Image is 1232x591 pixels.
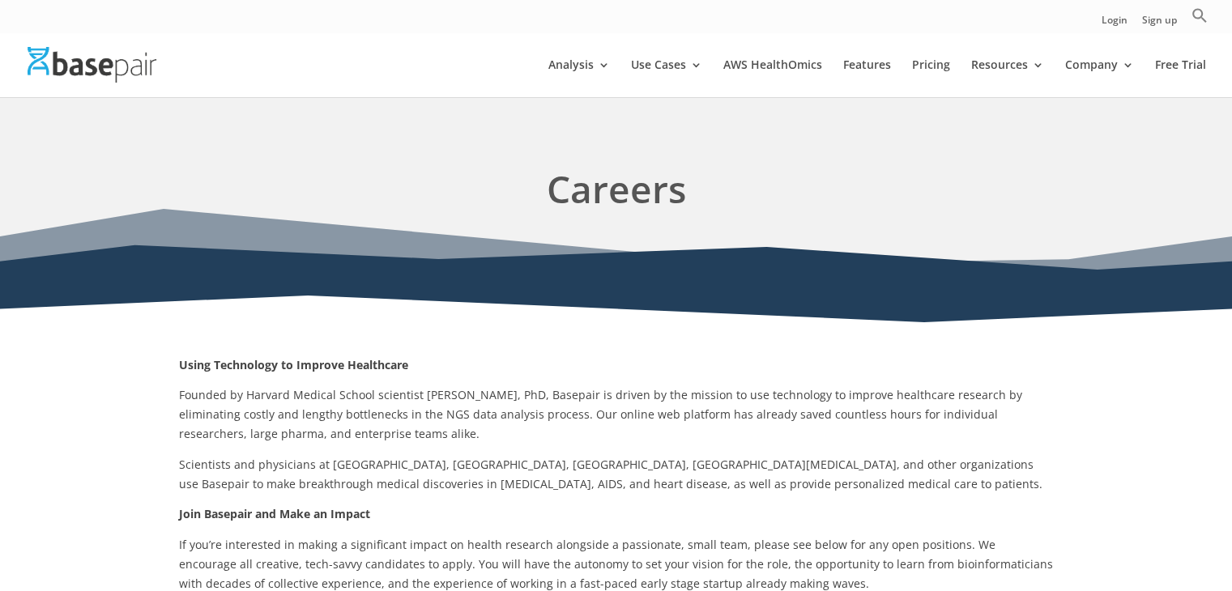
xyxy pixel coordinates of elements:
strong: Join Basepair and Make an Impact [179,506,370,521]
a: Resources [971,59,1044,97]
a: Features [843,59,891,97]
h1: Careers [179,162,1054,224]
a: Login [1102,15,1128,32]
span: Founded by Harvard Medical School scientist [PERSON_NAME], PhD, Basepair is driven by the mission... [179,387,1022,441]
a: Use Cases [631,59,702,97]
a: Free Trial [1155,59,1206,97]
strong: Using Technology to Improve Healthcare [179,357,408,372]
img: Basepair [28,47,156,82]
span: If you’re interested in making a significant impact on health research alongside a passionate, sm... [179,537,1053,591]
a: Search Icon Link [1192,7,1208,32]
a: AWS HealthOmics [723,59,822,97]
a: Analysis [548,59,610,97]
a: Pricing [912,59,950,97]
a: Company [1065,59,1134,97]
svg: Search [1192,7,1208,23]
a: Sign up [1142,15,1177,32]
span: Scientists and physicians at [GEOGRAPHIC_DATA], [GEOGRAPHIC_DATA], [GEOGRAPHIC_DATA], [GEOGRAPHIC... [179,457,1042,491]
